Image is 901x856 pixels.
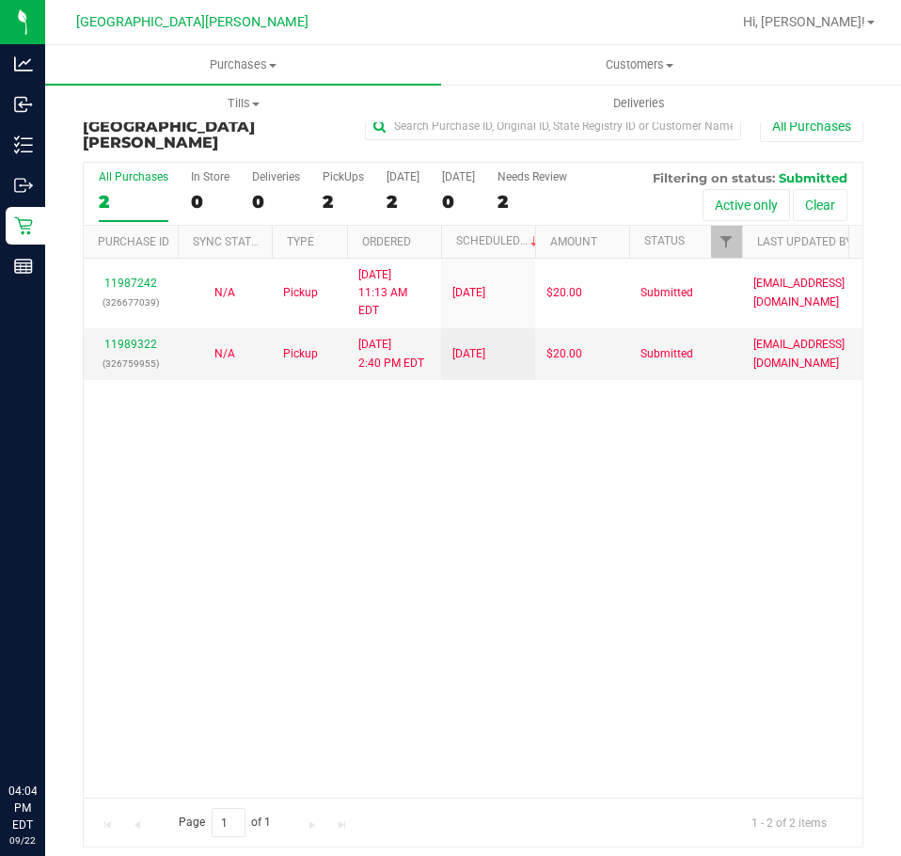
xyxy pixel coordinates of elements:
[214,284,235,302] button: N/A
[640,284,693,302] span: Submitted
[99,191,168,213] div: 2
[99,170,168,183] div: All Purchases
[104,277,157,290] a: 11987242
[736,808,842,836] span: 1 - 2 of 2 items
[19,705,75,762] iframe: Resource center
[252,191,300,213] div: 0
[441,45,837,85] a: Customers
[83,118,255,152] span: [GEOGRAPHIC_DATA][PERSON_NAME]
[546,284,582,302] span: $20.00
[358,336,424,372] span: [DATE] 2:40 PM EDT
[14,216,33,235] inline-svg: Retail
[95,293,166,311] p: (326677039)
[45,45,441,85] a: Purchases
[640,345,693,363] span: Submitted
[214,347,235,360] span: Not Applicable
[14,176,33,195] inline-svg: Outbound
[456,234,542,247] a: Scheduled
[441,84,837,123] a: Deliveries
[644,234,685,247] a: Status
[104,338,157,351] a: 11989322
[757,235,852,248] a: Last Updated By
[14,95,33,114] inline-svg: Inbound
[588,95,690,112] span: Deliveries
[45,84,441,123] a: Tills
[387,170,419,183] div: [DATE]
[8,833,37,848] p: 09/22
[498,191,567,213] div: 2
[498,170,567,183] div: Needs Review
[252,170,300,183] div: Deliveries
[323,191,364,213] div: 2
[703,189,790,221] button: Active only
[14,135,33,154] inline-svg: Inventory
[365,112,741,140] input: Search Purchase ID, Original ID, State Registry ID or Customer Name...
[46,95,440,112] span: Tills
[550,235,597,248] a: Amount
[191,170,229,183] div: In Store
[283,284,318,302] span: Pickup
[546,345,582,363] span: $20.00
[452,345,485,363] span: [DATE]
[76,14,308,30] span: [GEOGRAPHIC_DATA][PERSON_NAME]
[283,345,318,363] span: Pickup
[45,56,441,73] span: Purchases
[442,56,836,73] span: Customers
[193,235,265,248] a: Sync Status
[793,189,847,221] button: Clear
[442,191,475,213] div: 0
[212,808,245,837] input: 1
[362,235,411,248] a: Ordered
[98,235,169,248] a: Purchase ID
[14,257,33,276] inline-svg: Reports
[191,191,229,213] div: 0
[14,55,33,73] inline-svg: Analytics
[387,191,419,213] div: 2
[8,783,37,833] p: 04:04 PM EDT
[83,102,343,151] h3: Purchase Fulfillment:
[743,14,865,29] span: Hi, [PERSON_NAME]!
[358,266,430,321] span: [DATE] 11:13 AM EDT
[760,110,863,142] button: All Purchases
[214,286,235,299] span: Not Applicable
[95,355,166,373] p: (326759955)
[287,235,314,248] a: Type
[452,284,485,302] span: [DATE]
[442,170,475,183] div: [DATE]
[711,226,742,258] a: Filter
[323,170,364,183] div: PickUps
[214,345,235,363] button: N/A
[779,170,847,185] span: Submitted
[653,170,775,185] span: Filtering on status:
[163,808,287,837] span: Page of 1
